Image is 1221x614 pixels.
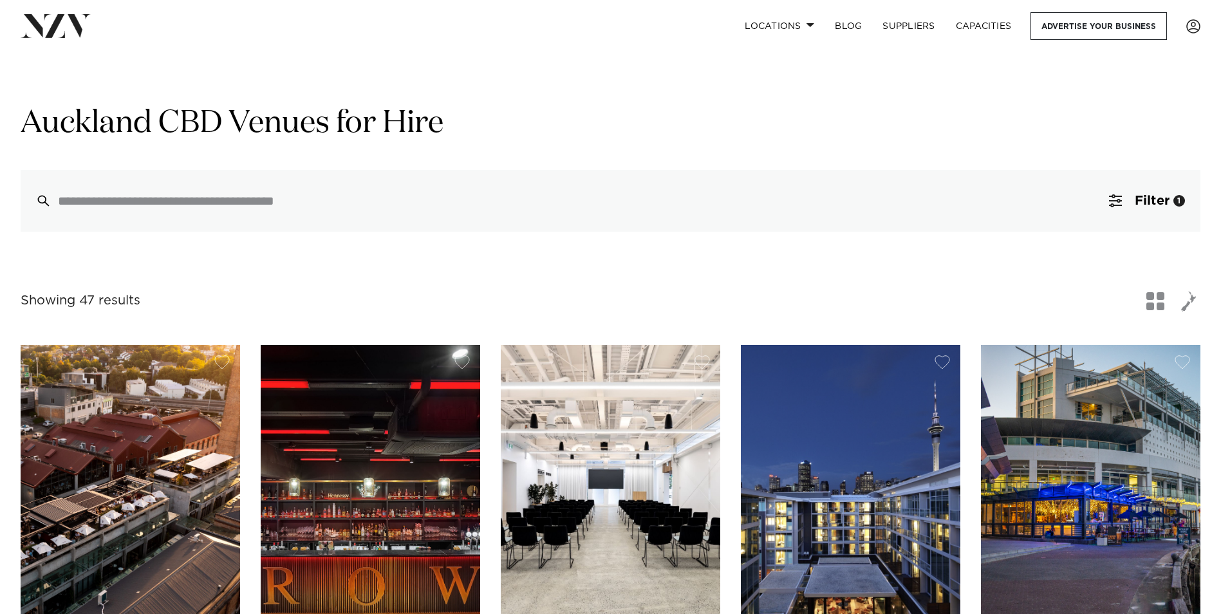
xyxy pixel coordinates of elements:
[1173,195,1185,207] div: 1
[21,14,91,37] img: nzv-logo.png
[21,291,140,311] div: Showing 47 results
[734,12,825,40] a: Locations
[872,12,945,40] a: SUPPLIERS
[825,12,872,40] a: BLOG
[21,104,1200,144] h1: Auckland CBD Venues for Hire
[1135,194,1170,207] span: Filter
[946,12,1022,40] a: Capacities
[1094,170,1200,232] button: Filter1
[1030,12,1167,40] a: Advertise your business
